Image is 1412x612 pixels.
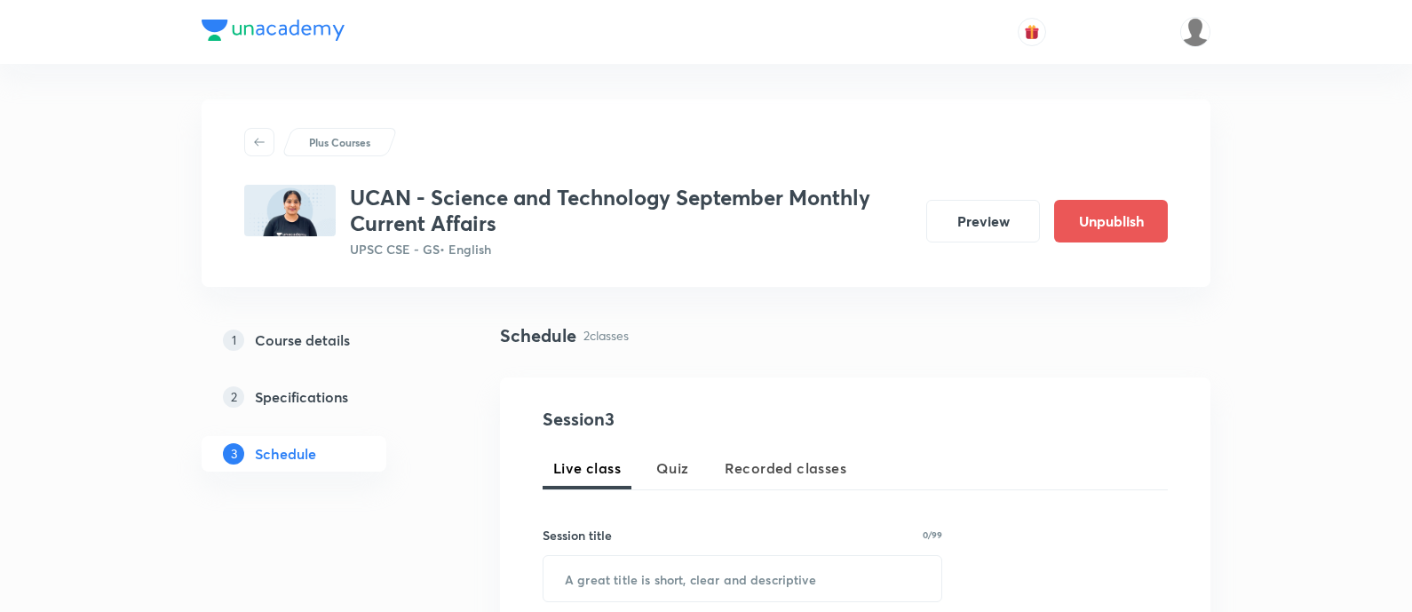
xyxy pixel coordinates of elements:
[223,443,244,465] p: 3
[255,443,316,465] h5: Schedule
[725,457,846,479] span: Recorded classes
[350,185,912,236] h3: UCAN - Science and Technology September Monthly Current Affairs
[500,322,576,349] h4: Schedule
[543,556,941,601] input: A great title is short, clear and descriptive
[244,185,336,236] img: D6908626-6D72-4483-8609-21DC5AABA6E0_plus.png
[553,457,621,479] span: Live class
[223,330,244,351] p: 1
[1180,17,1210,47] img: Piali K
[309,134,370,150] p: Plus Courses
[202,20,345,41] img: Company Logo
[926,200,1040,242] button: Preview
[202,20,345,45] a: Company Logo
[543,406,867,433] h4: Session 3
[202,322,443,358] a: 1Course details
[1018,18,1046,46] button: avatar
[583,326,629,345] p: 2 classes
[1024,24,1040,40] img: avatar
[223,386,244,408] p: 2
[923,530,942,539] p: 0/99
[255,330,350,351] h5: Course details
[350,240,912,258] p: UPSC CSE - GS • English
[202,379,443,415] a: 2Specifications
[1054,200,1168,242] button: Unpublish
[255,386,348,408] h5: Specifications
[543,526,612,544] h6: Session title
[656,457,689,479] span: Quiz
